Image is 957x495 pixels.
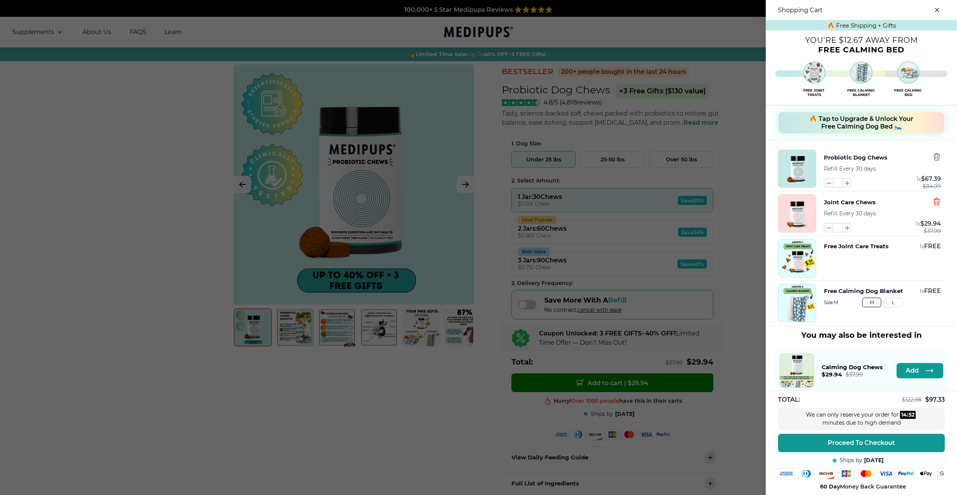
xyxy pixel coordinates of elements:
[818,468,835,479] img: discover
[778,468,795,479] img: amex
[824,197,876,207] button: Joint Care Chews
[921,175,941,182] span: $ 67.39
[916,220,920,227] span: 1 x
[924,228,941,234] span: $ 37.99
[908,411,915,419] div: 52
[818,45,905,54] span: Free Calming Bed
[897,363,943,378] button: Add
[798,468,815,479] img: diners-club
[778,112,945,134] button: 🔥 Tap to Upgrade & Unlock Your Free Calming Dog Bed 🛌
[923,183,941,189] span: $ 84.99
[925,396,945,403] span: $ 97.33
[924,243,941,250] span: FREE
[778,434,945,452] button: Proceed To Checkout
[884,298,903,307] button: L
[809,115,913,130] span: 🔥 Tap to Upgrade & Unlock Your Free Calming Dog Bed 🛌
[920,243,924,250] span: 1 x
[920,288,924,295] span: 1 x
[838,468,855,479] img: jcb
[877,468,894,479] img: visa
[862,298,881,307] button: M
[824,242,889,251] button: Free Joint Care Treats
[846,371,863,378] span: $ 37.99
[828,439,895,447] span: Proceed To Checkout
[901,411,907,419] div: 14
[824,210,876,217] span: Refill Every 30 days
[864,457,884,464] span: [DATE]
[778,284,816,322] img: Free Calming Dog Blanket
[804,411,919,427] div: We can only reserve your order for minutes due to high demand
[822,363,883,378] a: Calming Dog Chews$29.94$37.99
[900,411,916,419] div: :
[824,165,876,172] span: Refill Every 30 days
[897,468,915,479] img: paypal
[778,150,816,187] img: Probiotic Dog Chews
[840,457,862,464] span: Ships by
[824,287,903,295] button: Free Calming Dog Blanket
[824,300,941,305] span: Size: M
[937,468,955,479] img: google
[778,396,800,404] span: TOTAL:
[778,7,823,14] h3: Shopping Cart
[766,38,957,42] p: You're $12.67 away from
[918,468,934,479] img: apple
[924,287,941,295] span: FREE
[820,483,840,490] strong: 60 Day
[920,220,941,227] span: $ 29.94
[929,2,945,18] button: close-cart
[827,22,896,29] span: 🔥 Free Shipping + Gifts
[824,153,887,163] button: Probiotic Dog Chews
[775,59,947,99] img: Free Calming Blanket
[858,468,875,479] img: mastercard
[778,239,816,277] img: Free Joint Care Treats
[822,363,883,371] span: Calming Dog Chews
[902,396,921,403] span: $ 122.98
[822,371,842,378] span: $ 29.94
[775,331,948,340] h3: You may also be interested in
[780,354,814,388] img: Calming Dog Chews
[820,483,906,490] span: Money Back Guarantee
[778,195,816,232] img: Joint Care Chews
[916,176,921,182] span: 1 x
[906,367,919,375] span: Add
